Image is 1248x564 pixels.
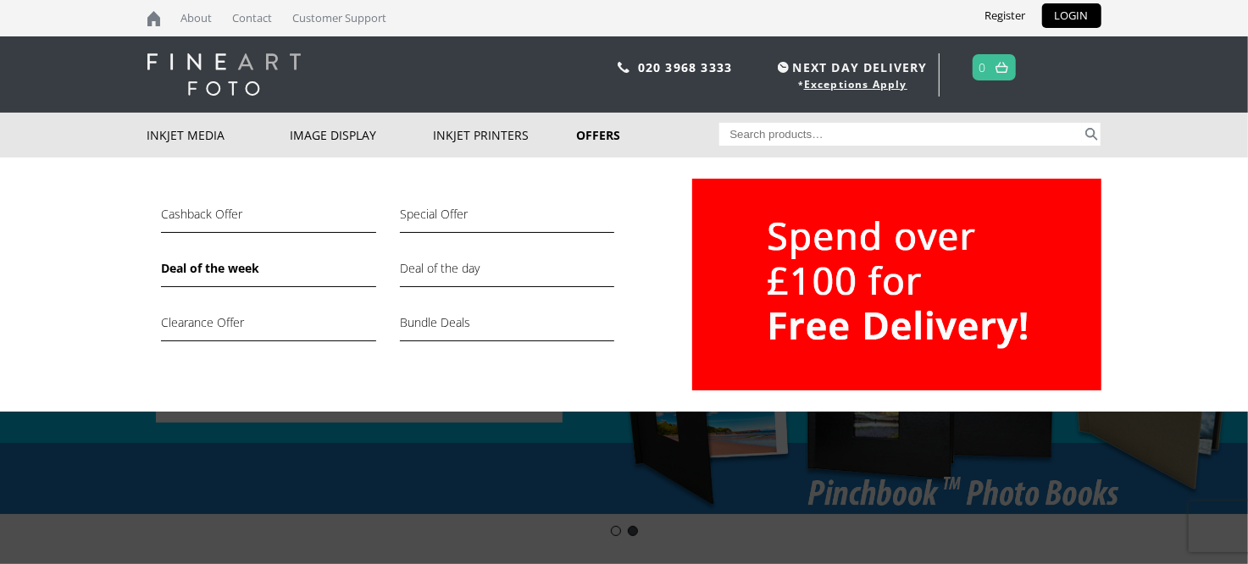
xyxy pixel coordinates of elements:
img: logo-white.svg [147,53,301,96]
a: Exceptions Apply [804,77,907,91]
input: Search products… [719,123,1082,146]
img: basket.svg [996,62,1008,73]
a: Image Display [290,113,433,158]
span: NEXT DAY DELIVERY [774,58,928,77]
a: Cashback Offer [161,204,375,233]
a: LOGIN [1042,3,1101,28]
img: phone.svg [618,62,630,73]
a: Register [973,3,1039,28]
a: Bundle Deals [400,312,614,341]
a: Clearance Offer [161,312,375,341]
img: time.svg [778,62,789,73]
img: Fine-Art-Foto_Free-Delivery-Spend-Over-100.png [692,179,1101,390]
a: Offers [576,113,719,158]
a: Special Offer [400,204,614,233]
a: 020 3968 3333 [638,59,733,75]
a: Deal of the day [400,258,614,287]
button: Search [1082,123,1101,146]
a: Inkjet Printers [433,113,576,158]
a: 0 [979,55,986,80]
a: Deal of the week [161,258,375,287]
a: Inkjet Media [147,113,291,158]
